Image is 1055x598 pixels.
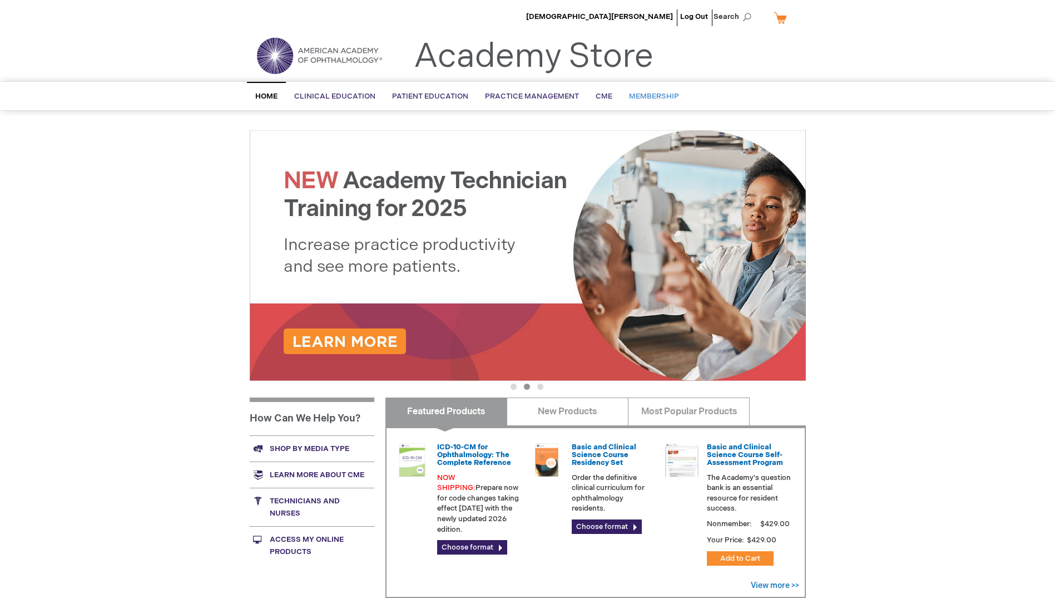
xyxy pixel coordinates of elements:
[629,92,679,101] span: Membership
[250,435,374,462] a: Shop by media type
[250,398,374,435] h1: How Can We Help You?
[294,92,375,101] span: Clinical Education
[628,398,750,425] a: Most Popular Products
[507,398,628,425] a: New Products
[250,488,374,526] a: Technicians and nurses
[665,443,699,477] img: bcscself_20.jpg
[524,384,530,390] button: 2 of 3
[250,526,374,565] a: Access My Online Products
[751,581,799,590] a: View more >>
[537,384,543,390] button: 3 of 3
[720,554,760,563] span: Add to Cart
[596,92,612,101] span: CME
[714,6,756,28] span: Search
[707,473,791,514] p: The Academy's question bank is an essential resource for resident success.
[707,536,744,545] strong: Your Price:
[530,443,563,477] img: 02850963u_47.png
[414,37,653,77] a: Academy Store
[707,551,774,566] button: Add to Cart
[759,519,791,528] span: $429.00
[437,473,476,493] font: NOW SHIPPING:
[526,12,673,21] a: [DEMOGRAPHIC_DATA][PERSON_NAME]
[437,473,522,535] p: Prepare now for code changes taking effect [DATE] with the newly updated 2026 edition.
[385,398,507,425] a: Featured Products
[572,473,656,514] p: Order the definitive clinical curriculum for ophthalmology residents.
[707,443,783,468] a: Basic and Clinical Science Course Self-Assessment Program
[437,443,511,468] a: ICD-10-CM for Ophthalmology: The Complete Reference
[255,92,278,101] span: Home
[746,536,778,545] span: $429.00
[572,519,642,534] a: Choose format
[395,443,429,477] img: 0120008u_42.png
[680,12,708,21] a: Log Out
[485,92,579,101] span: Practice Management
[511,384,517,390] button: 1 of 3
[250,462,374,488] a: Learn more about CME
[437,540,507,555] a: Choose format
[392,92,468,101] span: Patient Education
[707,517,752,531] strong: Nonmember:
[572,443,636,468] a: Basic and Clinical Science Course Residency Set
